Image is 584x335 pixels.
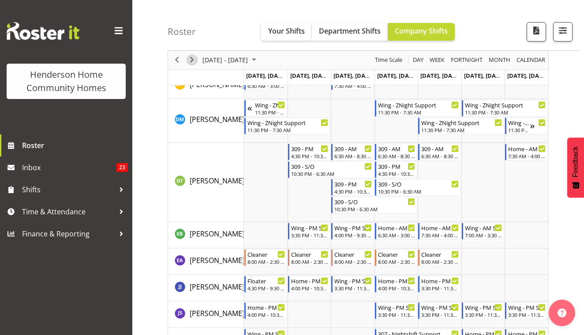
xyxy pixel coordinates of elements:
span: Finance & Reporting [22,227,115,240]
div: Dipika Thapa"s event - 309 - S/O Begin From Thursday, October 2, 2025 at 10:30:00 PM GMT+13:00 En... [375,179,461,196]
div: Wing - PM Support 1 [421,303,459,312]
div: Eloise Bailey"s event - Home - AM Support 2 Begin From Thursday, October 2, 2025 at 6:30:00 AM GM... [375,223,418,240]
div: Cleaner [291,250,329,259]
span: Month [488,55,511,66]
div: 7:00 AM - 3:30 PM [465,232,502,239]
div: 11:30 PM - 7:30 AM [247,126,328,133]
div: Janen Jamodiong"s event - Wing - PM Support 1 Begin From Wednesday, October 1, 2025 at 3:30:00 PM... [331,276,374,293]
div: 6:30 AM - 8:30 AM [334,152,372,160]
div: Janeth Sison"s event - Wing - PM Support 1 Begin From Friday, October 3, 2025 at 3:30:00 PM GMT+1... [418,302,461,319]
div: 6:30 AM - 3:00 PM [378,232,416,239]
div: Wing - PM Support 1 [291,223,329,232]
div: Janeth Sison"s event - Wing - PM Support 1 Begin From Sunday, October 5, 2025 at 3:30:00 PM GMT+1... [505,302,548,319]
div: Janen Jamodiong"s event - Floater Begin From Monday, September 29, 2025 at 4:30:00 PM GMT+13:00 E... [244,276,287,293]
div: Home - AM Support 3 [508,144,546,153]
button: Timeline Month [487,55,512,66]
div: Janen Jamodiong"s event - Home - PM Support 1 Begin From Friday, October 3, 2025 at 3:30:00 PM GM... [418,276,461,293]
div: 4:30 PM - 10:30 PM [334,188,372,195]
div: Wing - AM Support 2 [465,223,502,232]
button: Department Shifts [312,23,388,41]
div: Wing - ZNight Support [508,118,530,127]
div: Dipika Thapa"s event - 309 - PM Begin From Wednesday, October 1, 2025 at 4:30:00 PM GMT+13:00 End... [331,179,374,196]
td: Daljeet Prasad resource [168,72,244,99]
div: 4:00 PM - 9:30 PM [334,232,372,239]
a: [PERSON_NAME] [190,282,244,292]
span: [DATE], [DATE] [507,72,547,80]
span: Feedback [572,146,580,177]
div: Dipika Thapa"s event - Home - AM Support 3 Begin From Sunday, October 5, 2025 at 7:30:00 AM GMT+1... [505,144,548,160]
div: Janeth Sison"s event - Home - PM Support 2 Begin From Monday, September 29, 2025 at 4:00:00 PM GM... [244,302,287,319]
div: 3:30 PM - 11:30 PM [508,311,546,318]
div: 309 - S/O [378,179,459,188]
div: 11:30 PM - 7:30 AM [508,126,530,133]
div: next period [184,51,199,69]
button: Next [186,55,198,66]
span: [PERSON_NAME] [190,255,244,265]
div: 309 - AM [334,144,372,153]
div: Daniel Marticio"s event - Wing - ZNight Support Begin From Thursday, October 2, 2025 at 11:30:00 ... [375,100,461,117]
td: Dipika Thapa resource [168,143,244,222]
span: [DATE], [DATE] [377,72,417,80]
img: Rosterit website logo [7,22,79,40]
td: Janen Jamodiong resource [168,275,244,301]
span: [PERSON_NAME] [190,282,244,292]
div: 10:30 PM - 6:30 AM [378,188,459,195]
button: Feedback - Show survey [567,137,584,198]
div: Cleaner [421,250,459,259]
div: Cleaner [247,250,285,259]
div: 7:30 AM - 4:00 PM [421,232,459,239]
div: Eloise Bailey"s event - Wing - PM Support 2 Begin From Wednesday, October 1, 2025 at 4:00:00 PM G... [331,223,374,240]
span: Time & Attendance [22,205,115,218]
div: Emily-Jayne Ashton"s event - Cleaner Begin From Tuesday, September 30, 2025 at 8:00:00 AM GMT+13:... [288,249,331,266]
div: Wing - PM Support 2 [334,223,372,232]
span: Day [412,55,424,66]
div: Dipika Thapa"s event - 309 - PM Begin From Thursday, October 2, 2025 at 4:30:00 PM GMT+13:00 Ends... [375,161,418,178]
td: Janeth Sison resource [168,301,244,328]
span: [DATE] - [DATE] [202,55,249,66]
div: 6:30 AM - 8:30 AM [421,152,459,160]
a: [PERSON_NAME] [190,175,244,186]
span: [DATE], [DATE] [333,72,374,80]
span: Week [429,55,445,66]
div: Wing - PM Support 1 [378,303,416,312]
button: Timeline Day [412,55,425,66]
a: [PERSON_NAME] [190,228,244,239]
div: 8:00 AM - 2:30 PM [291,258,329,265]
div: 11:30 PM - 7:30 AM [465,109,546,116]
div: Janeth Sison"s event - Wing - PM Support 1 Begin From Saturday, October 4, 2025 at 3:30:00 PM GMT... [462,302,505,319]
a: [PERSON_NAME] [190,308,244,319]
div: 3:30 PM - 11:30 PM [465,311,502,318]
span: 23 [116,163,128,172]
div: 309 - S/O [291,162,372,171]
button: Fortnight [449,55,484,66]
div: Cleaner [378,250,416,259]
div: 309 - AM [421,144,459,153]
div: 6:30 AM - 3:00 PM [247,82,285,89]
td: Daniel Marticio resource [168,99,244,143]
div: 3:30 PM - 11:30 PM [334,285,372,292]
div: Wing - ZNight Support [247,118,328,127]
div: Eloise Bailey"s event - Wing - PM Support 1 Begin From Tuesday, September 30, 2025 at 3:30:00 PM ... [288,223,331,240]
div: Daniel Marticio"s event - Wing - ZNight Support Begin From Friday, October 3, 2025 at 11:30:00 PM... [418,118,504,134]
span: [PERSON_NAME] [190,229,244,239]
button: Time Scale [374,55,404,66]
div: Home - AM Support 3 [421,223,459,232]
span: calendar [516,55,546,66]
img: help-xxl-2.png [558,308,566,317]
div: Wing - PM Support 1 [508,303,546,312]
div: 11:30 PM - 7:30 AM [421,126,502,133]
div: 3:30 PM - 11:30 PM [421,311,459,318]
div: Home - AM Support 2 [378,223,416,232]
div: Home - PM Support 2 [291,276,329,285]
div: Henderson Home Community Homes [15,68,117,95]
div: Janeth Sison"s event - Wing - PM Support 1 Begin From Thursday, October 2, 2025 at 3:30:00 PM GMT... [375,302,418,319]
button: Month [515,55,547,66]
button: Timeline Week [428,55,446,66]
div: 4:00 PM - 10:30 PM [378,285,416,292]
div: 4:30 PM - 10:30 PM [291,152,329,160]
div: 309 - S/O [334,197,415,206]
span: Company Shifts [395,26,448,36]
div: Janen Jamodiong"s event - Home - PM Support 2 Begin From Thursday, October 2, 2025 at 4:00:00 PM ... [375,276,418,293]
div: Cleaner [334,250,372,259]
